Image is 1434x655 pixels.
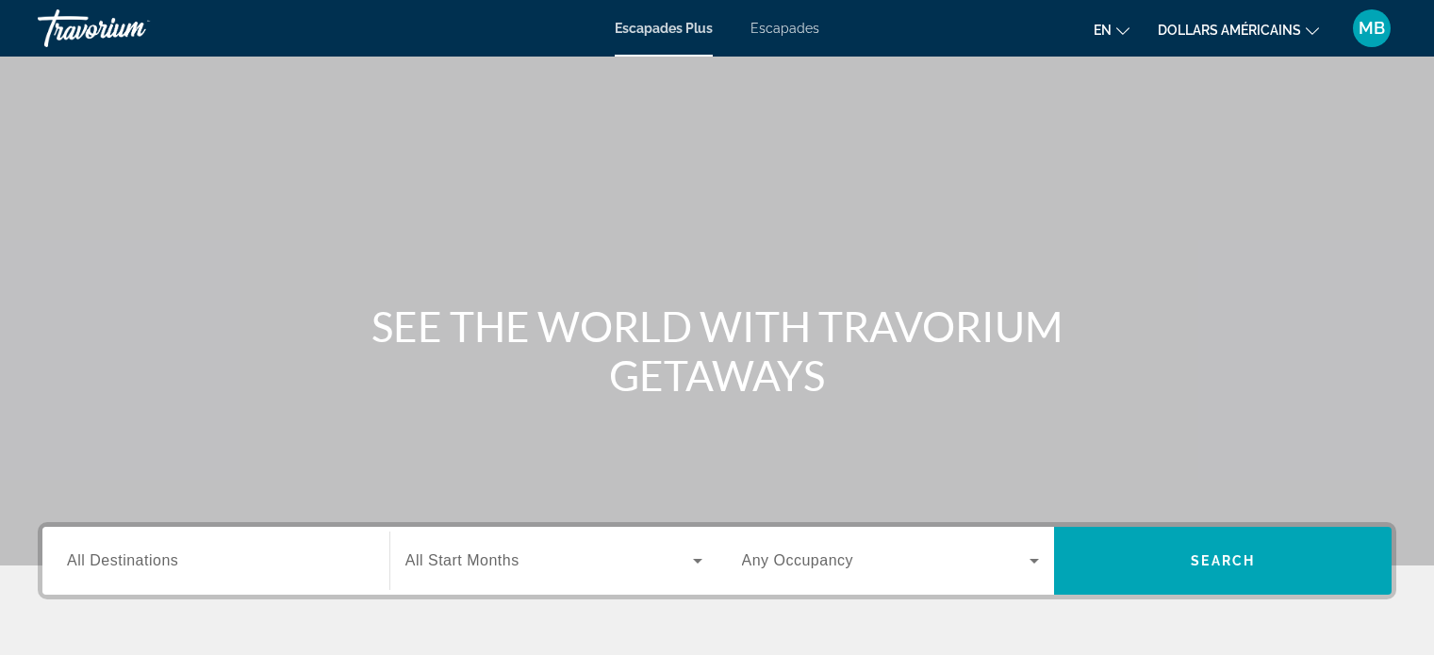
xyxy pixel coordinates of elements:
[405,552,519,568] span: All Start Months
[742,552,854,568] span: Any Occupancy
[1094,16,1129,43] button: Changer de langue
[42,527,1392,595] div: Widget de recherche
[615,21,713,36] a: Escapades Plus
[1054,527,1392,595] button: Recherche
[1359,18,1385,38] font: MB
[1347,8,1396,48] button: Menu utilisateur
[1158,16,1319,43] button: Changer de devise
[364,302,1071,400] h1: SEE THE WORLD WITH TRAVORIUM GETAWAYS
[38,4,226,53] a: Travorium
[67,550,365,573] input: Sélectionnez la destination
[67,552,178,568] span: All Destinations
[1191,553,1255,568] span: Search
[1094,23,1112,38] font: en
[1158,23,1301,38] font: dollars américains
[750,21,819,36] a: Escapades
